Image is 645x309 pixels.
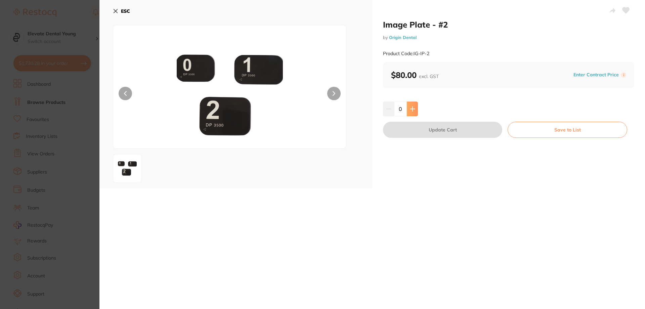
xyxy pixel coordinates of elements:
[621,72,626,78] label: i
[391,70,439,80] b: $80.00
[113,5,130,17] button: ESC
[383,122,502,138] button: Update Cart
[383,20,634,30] h2: Image Plate - #2
[389,35,417,40] a: Origin Dental
[508,122,627,138] button: Save to List
[419,73,439,79] span: excl. GST
[383,51,429,56] small: Product Code: IG-IP-2
[160,42,300,148] img: aWctaXAtcG5n
[121,8,130,14] b: ESC
[115,156,139,181] img: aWctaXAtcG5n
[571,72,621,78] button: Enter Contract Price
[383,35,634,40] small: by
